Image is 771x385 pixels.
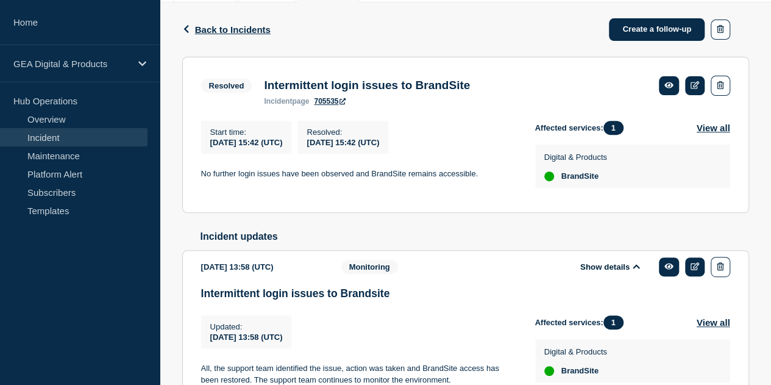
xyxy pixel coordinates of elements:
span: Affected services: [535,121,630,135]
div: [DATE] 13:58 (UTC) [201,257,323,277]
button: View all [697,315,730,329]
span: 1 [603,121,624,135]
p: No further login issues have been observed and BrandSite remains accessible. [201,168,516,179]
span: BrandSite [561,366,599,376]
span: incident [264,97,292,106]
span: Affected services: [535,315,630,329]
a: 705535 [314,97,346,106]
p: Updated : [210,322,283,331]
h3: Intermittent login issues to Brandsite [201,287,730,300]
span: Back to Incidents [195,24,271,35]
h3: Intermittent login issues to BrandSite [264,79,470,92]
div: up [544,171,554,181]
span: BrandSite [561,171,599,181]
button: View all [697,121,730,135]
span: 1 [603,315,624,329]
p: Start time : [210,128,283,137]
span: Resolved [201,79,252,93]
p: page [264,97,309,106]
p: GEA Digital & Products [13,59,130,69]
span: Monitoring [341,260,398,274]
p: Resolved : [307,128,379,137]
p: Digital & Products [544,153,607,162]
span: [DATE] 13:58 (UTC) [210,333,283,342]
h2: Incident updates [201,231,749,242]
button: Back to Incidents [182,24,271,35]
button: Show details [577,262,644,272]
span: [DATE] 15:42 (UTC) [210,138,283,147]
span: [DATE] 15:42 (UTC) [307,138,379,147]
a: Create a follow-up [609,18,705,41]
p: Digital & Products [544,347,607,356]
div: up [544,366,554,376]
